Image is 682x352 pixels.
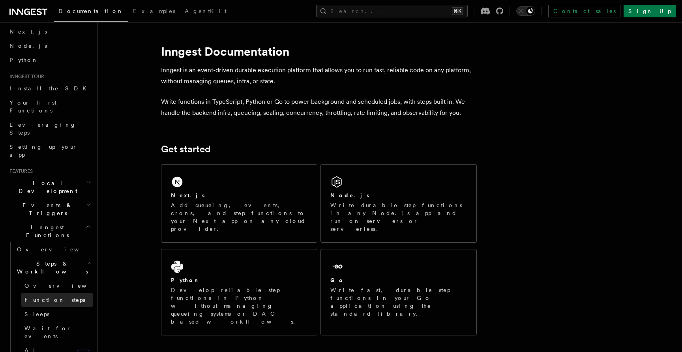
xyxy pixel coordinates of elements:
[9,99,56,114] span: Your first Functions
[330,286,467,318] p: Write fast, durable step functions in your Go application using the standard library.
[58,8,124,14] span: Documentation
[6,53,93,67] a: Python
[330,276,345,284] h2: Go
[180,2,231,21] a: AgentKit
[6,201,86,217] span: Events & Triggers
[6,95,93,118] a: Your first Functions
[9,43,47,49] span: Node.js
[171,201,307,233] p: Add queueing, events, crons, and step functions to your Next app on any cloud provider.
[21,293,93,307] a: Function steps
[21,279,93,293] a: Overview
[6,73,44,80] span: Inngest tour
[161,249,317,335] a: PythonDevelop reliable step functions in Python without managing queueing systems or DAG based wo...
[14,257,93,279] button: Steps & Workflows
[17,246,98,253] span: Overview
[320,164,477,243] a: Node.jsWrite durable step functions in any Node.js app and run on servers or serverless.
[24,297,85,303] span: Function steps
[330,191,369,199] h2: Node.js
[9,57,38,63] span: Python
[330,201,467,233] p: Write durable step functions in any Node.js app and run on servers or serverless.
[185,8,227,14] span: AgentKit
[9,28,47,35] span: Next.js
[161,44,477,58] h1: Inngest Documentation
[624,5,676,17] a: Sign Up
[516,6,535,16] button: Toggle dark mode
[9,85,91,92] span: Install the SDK
[6,176,93,198] button: Local Development
[9,122,76,136] span: Leveraging Steps
[6,179,86,195] span: Local Development
[6,223,85,239] span: Inngest Functions
[171,286,307,326] p: Develop reliable step functions in Python without managing queueing systems or DAG based workflows.
[6,198,93,220] button: Events & Triggers
[320,249,477,335] a: GoWrite fast, durable step functions in your Go application using the standard library.
[316,5,468,17] button: Search...⌘K
[161,144,210,155] a: Get started
[14,260,88,275] span: Steps & Workflows
[171,276,200,284] h2: Python
[6,39,93,53] a: Node.js
[548,5,620,17] a: Contact sales
[14,242,93,257] a: Overview
[128,2,180,21] a: Examples
[6,81,93,95] a: Install the SDK
[171,191,205,199] h2: Next.js
[6,168,33,174] span: Features
[161,65,477,87] p: Inngest is an event-driven durable execution platform that allows you to run fast, reliable code ...
[21,321,93,343] a: Wait for events
[9,144,77,158] span: Setting up your app
[452,7,463,15] kbd: ⌘K
[24,325,71,339] span: Wait for events
[6,220,93,242] button: Inngest Functions
[6,118,93,140] a: Leveraging Steps
[133,8,175,14] span: Examples
[6,24,93,39] a: Next.js
[24,283,106,289] span: Overview
[24,311,49,317] span: Sleeps
[21,307,93,321] a: Sleeps
[161,96,477,118] p: Write functions in TypeScript, Python or Go to power background and scheduled jobs, with steps bu...
[6,140,93,162] a: Setting up your app
[161,164,317,243] a: Next.jsAdd queueing, events, crons, and step functions to your Next app on any cloud provider.
[54,2,128,22] a: Documentation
